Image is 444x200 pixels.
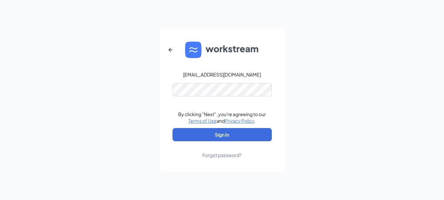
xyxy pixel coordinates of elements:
a: Privacy Policy [225,118,254,124]
svg: ArrowLeftNew [167,46,174,54]
div: [EMAIL_ADDRESS][DOMAIN_NAME] [183,71,261,78]
div: By clicking "Next", you're agreeing to our and . [178,111,266,124]
a: Terms of Use [188,118,217,124]
div: Forgot password? [202,152,242,158]
button: Sign In [173,128,272,141]
a: Forgot password? [202,141,242,158]
button: ArrowLeftNew [163,42,178,58]
img: WS logo and Workstream text [185,42,259,58]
